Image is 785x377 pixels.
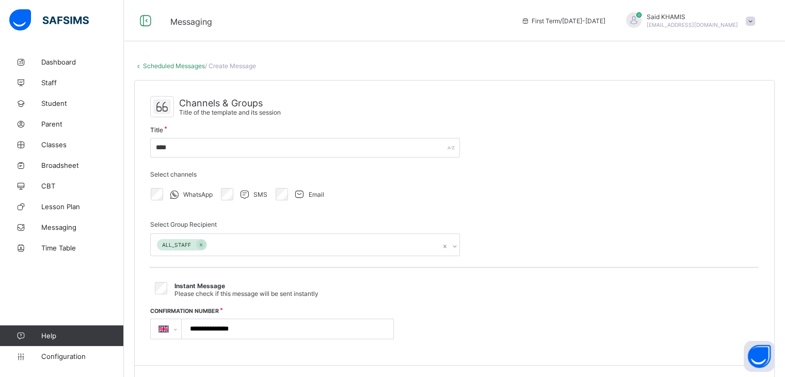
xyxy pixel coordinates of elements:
span: / Create Message [205,62,256,70]
img: safsims [9,9,89,31]
span: Email [309,191,324,198]
span: Title [150,126,163,134]
span: CBT [41,182,124,190]
span: Please check if this message will be sent instantly [174,290,318,297]
span: Select Group Recipient [150,221,217,228]
span: Classes [41,140,124,149]
span: Lesson Plan [41,202,124,211]
div: ALL_STAFF [157,239,196,251]
div: SaidKHAMIS [616,12,760,29]
span: Student [41,99,124,107]
span: Channels & Groups [179,98,281,108]
span: Staff [41,78,124,87]
span: Select channels [150,170,197,178]
span: Messaging [41,223,124,231]
span: Time Table [41,244,124,252]
span: Parent [41,120,124,128]
a: Scheduled Messages [143,62,205,70]
span: Broadsheet [41,161,124,169]
span: SMS [253,191,267,198]
span: Configuration [41,352,123,360]
span: Instant Message [174,282,225,290]
span: Said KHAMIS [647,13,738,21]
label: Confirmation Number [150,308,219,315]
span: WhatsApp [183,191,213,198]
span: [EMAIL_ADDRESS][DOMAIN_NAME] [647,22,738,28]
span: Title of the template and its session [179,108,281,116]
span: Help [41,332,123,340]
button: Open asap [744,341,775,372]
span: Messaging [170,17,212,27]
span: session/term information [521,17,605,25]
span: Dashboard [41,58,124,66]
